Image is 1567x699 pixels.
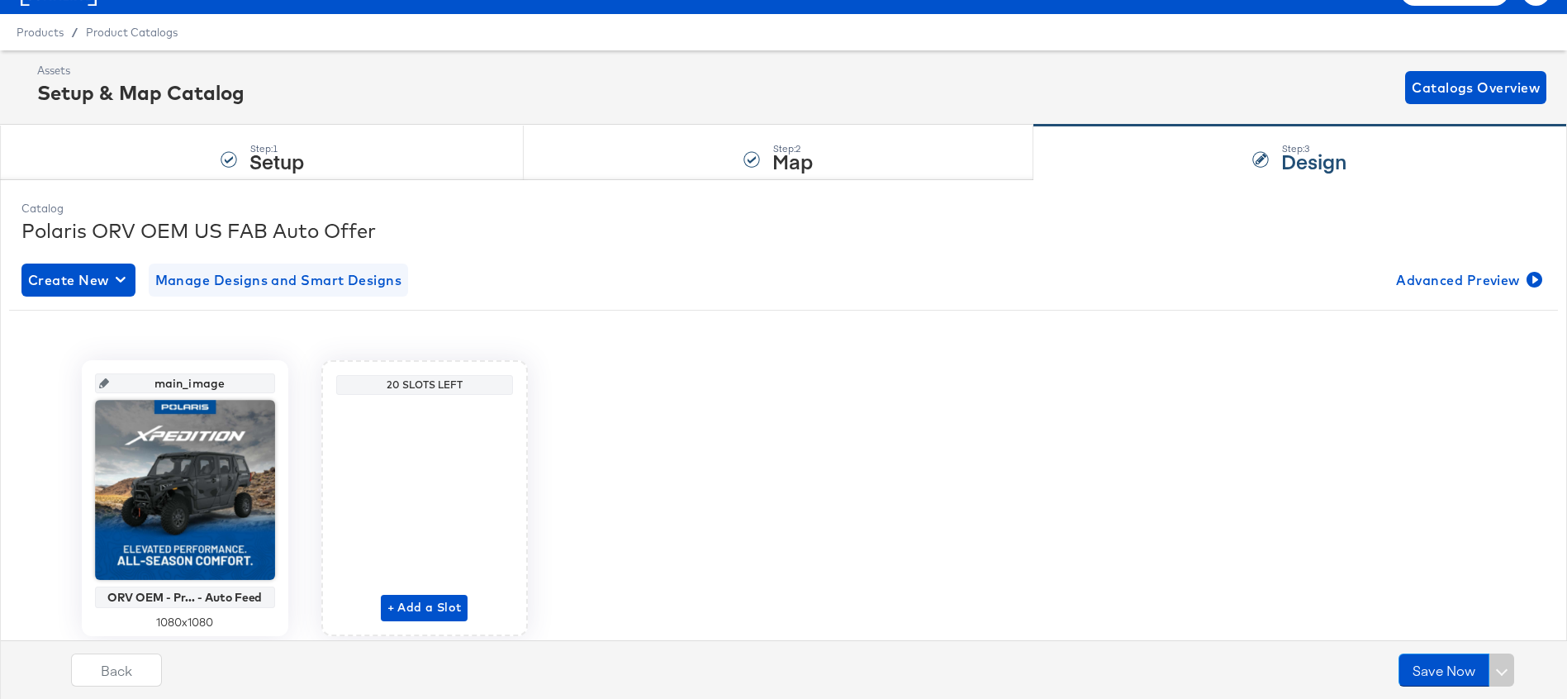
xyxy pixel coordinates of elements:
button: Manage Designs and Smart Designs [149,264,409,297]
span: Advanced Preview [1396,269,1539,292]
button: Back [71,654,162,687]
strong: Design [1281,147,1346,174]
button: Save Now [1398,654,1489,687]
span: / [64,26,86,39]
span: Create New [28,269,129,292]
div: Catalog [21,201,1546,216]
div: Setup & Map Catalog [37,78,245,107]
div: Assets [37,63,245,78]
button: Create New [21,264,135,297]
a: Product Catalogs [86,26,178,39]
span: + Add a Slot [387,597,462,618]
button: + Add a Slot [381,595,468,621]
button: Catalogs Overview [1405,71,1546,104]
span: Products [17,26,64,39]
span: Catalogs Overview [1412,76,1540,99]
span: Manage Designs and Smart Designs [155,269,402,292]
strong: Map [772,147,813,174]
strong: Setup [249,147,304,174]
div: 1080 x 1080 [95,615,275,630]
div: Polaris ORV OEM US FAB Auto Offer [21,216,1546,245]
div: Step: 3 [1281,143,1346,155]
div: Step: 2 [772,143,813,155]
div: ORV OEM - Pr... - Auto Feed [99,591,271,604]
div: Step: 1 [249,143,304,155]
button: Advanced Preview [1389,264,1546,297]
div: 20 Slots Left [340,378,509,392]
